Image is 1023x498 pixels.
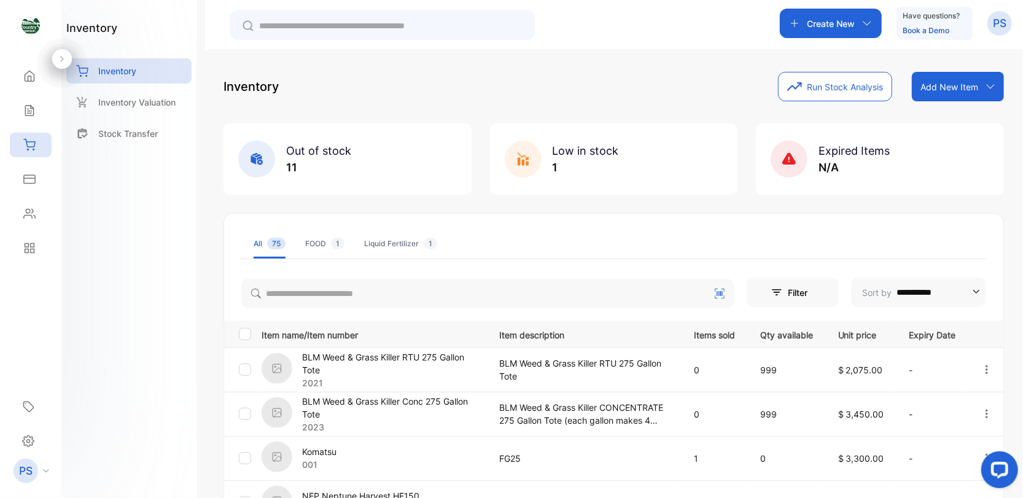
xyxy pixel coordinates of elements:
[499,452,669,465] p: FG25
[66,90,192,115] a: Inventory Valuation
[780,9,882,38] button: Create New
[262,326,484,341] p: Item name/Item number
[971,446,1023,498] iframe: LiveChat chat widget
[694,408,735,421] p: 0
[499,326,669,341] p: Item description
[694,452,735,465] p: 1
[838,326,884,341] p: Unit price
[862,286,892,299] p: Sort by
[903,10,960,22] p: Have questions?
[66,20,117,36] h1: inventory
[302,421,484,434] p: 2023
[778,72,892,101] button: Run Stock Analysis
[553,159,619,176] p: 1
[66,58,192,84] a: Inventory
[499,401,669,427] p: BLM Weed & Grass Killer CONCENTRATE 275 Gallon Tote (each gallon makes 4 gallon natural weed killer)
[807,17,855,30] p: Create New
[499,357,669,383] p: BLM Weed & Grass Killer RTU 275 Gallon Tote
[331,238,344,249] span: 1
[302,458,336,471] p: 001
[819,144,890,157] span: Expired Items
[286,159,351,176] p: 11
[987,9,1012,38] button: PS
[920,80,978,93] p: Add New Item
[838,409,884,419] span: $ 3,450.00
[909,326,956,341] p: Expiry Date
[364,238,437,249] div: Liquid Fertilizer
[903,26,949,35] a: Book a Demo
[838,453,884,464] span: $ 3,300.00
[302,445,336,458] p: Komatsu
[302,351,484,376] p: BLM Weed & Grass Killer RTU 275 Gallon Tote
[19,463,33,479] p: PS
[694,364,735,376] p: 0
[694,326,735,341] p: Items sold
[262,397,292,428] img: item
[553,144,619,157] span: Low in stock
[98,64,136,77] p: Inventory
[302,395,484,421] p: BLM Weed & Grass Killer Conc 275 Gallon Tote
[262,442,292,472] img: item
[760,452,813,465] p: 0
[224,77,279,96] p: Inventory
[993,15,1006,31] p: PS
[760,326,813,341] p: Qty available
[760,408,813,421] p: 999
[305,238,344,249] div: FOOD
[267,238,286,249] span: 75
[66,121,192,146] a: Stock Transfer
[262,353,292,384] img: item
[254,238,286,249] div: All
[98,127,158,140] p: Stock Transfer
[302,376,484,389] p: 2021
[909,452,956,465] p: -
[851,278,986,307] button: Sort by
[424,238,437,249] span: 1
[286,144,351,157] span: Out of stock
[819,159,890,176] p: N/A
[838,365,883,375] span: $ 2,075.00
[909,408,956,421] p: -
[760,364,813,376] p: 999
[21,16,40,34] img: logo
[909,364,956,376] p: -
[98,96,176,109] p: Inventory Valuation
